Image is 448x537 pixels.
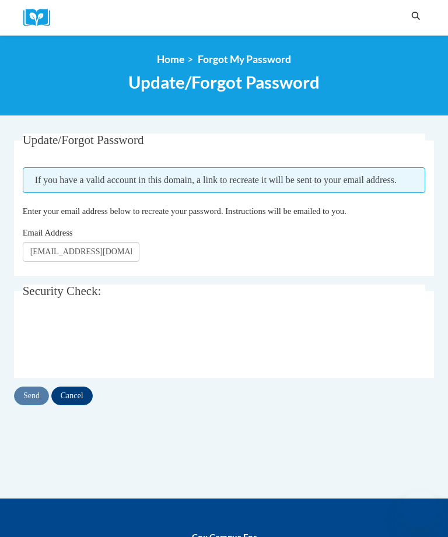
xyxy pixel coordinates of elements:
span: Email Address [23,228,73,237]
a: Home [157,53,184,65]
input: Email [23,242,139,262]
input: Cancel [51,387,93,405]
iframe: reCAPTCHA [23,318,200,363]
iframe: Button to launch messaging window [401,490,439,528]
span: Enter your email address below to recreate your password. Instructions will be emailed to you. [23,206,346,216]
span: Forgot My Password [198,53,291,65]
button: Search [407,9,425,23]
span: If you have a valid account in this domain, a link to recreate it will be sent to your email addr... [23,167,426,193]
span: Update/Forgot Password [23,133,144,147]
span: Security Check: [23,284,101,298]
span: Update/Forgot Password [128,72,320,92]
a: Cox Campus [23,9,58,27]
img: Logo brand [23,9,58,27]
